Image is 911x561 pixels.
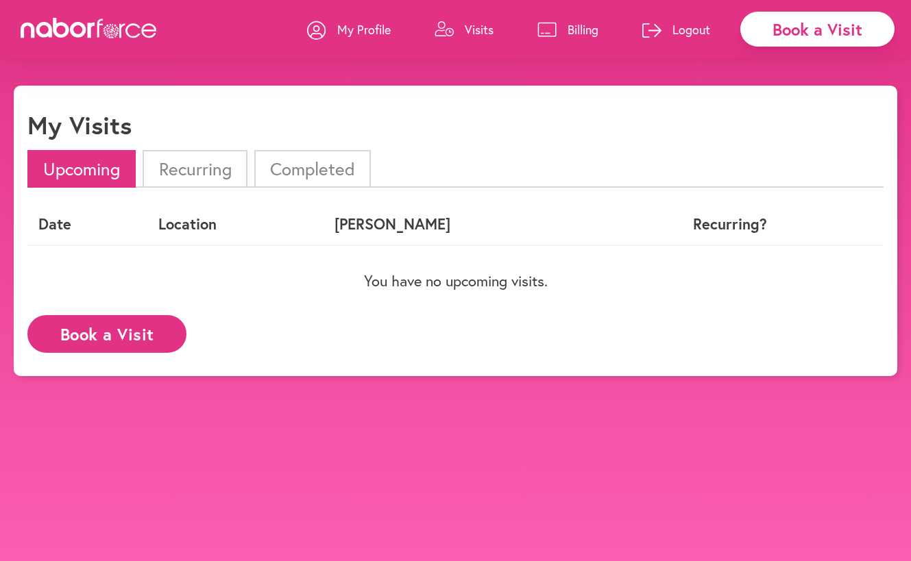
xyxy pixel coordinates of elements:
p: Billing [568,21,598,38]
li: Completed [254,150,371,188]
th: [PERSON_NAME] [324,204,625,245]
a: Visits [435,9,494,50]
p: You have no upcoming visits. [27,272,884,290]
p: Visits [465,21,494,38]
h1: My Visits [27,110,132,140]
th: Recurring? [625,204,836,245]
th: Date [27,204,147,245]
p: Logout [672,21,710,38]
a: My Profile [307,9,391,50]
li: Recurring [143,150,247,188]
th: Location [147,204,323,245]
p: My Profile [337,21,391,38]
a: Book a Visit [27,325,186,338]
a: Logout [642,9,710,50]
li: Upcoming [27,150,136,188]
button: Book a Visit [27,315,186,353]
a: Billing [537,9,598,50]
div: Book a Visit [740,12,895,47]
